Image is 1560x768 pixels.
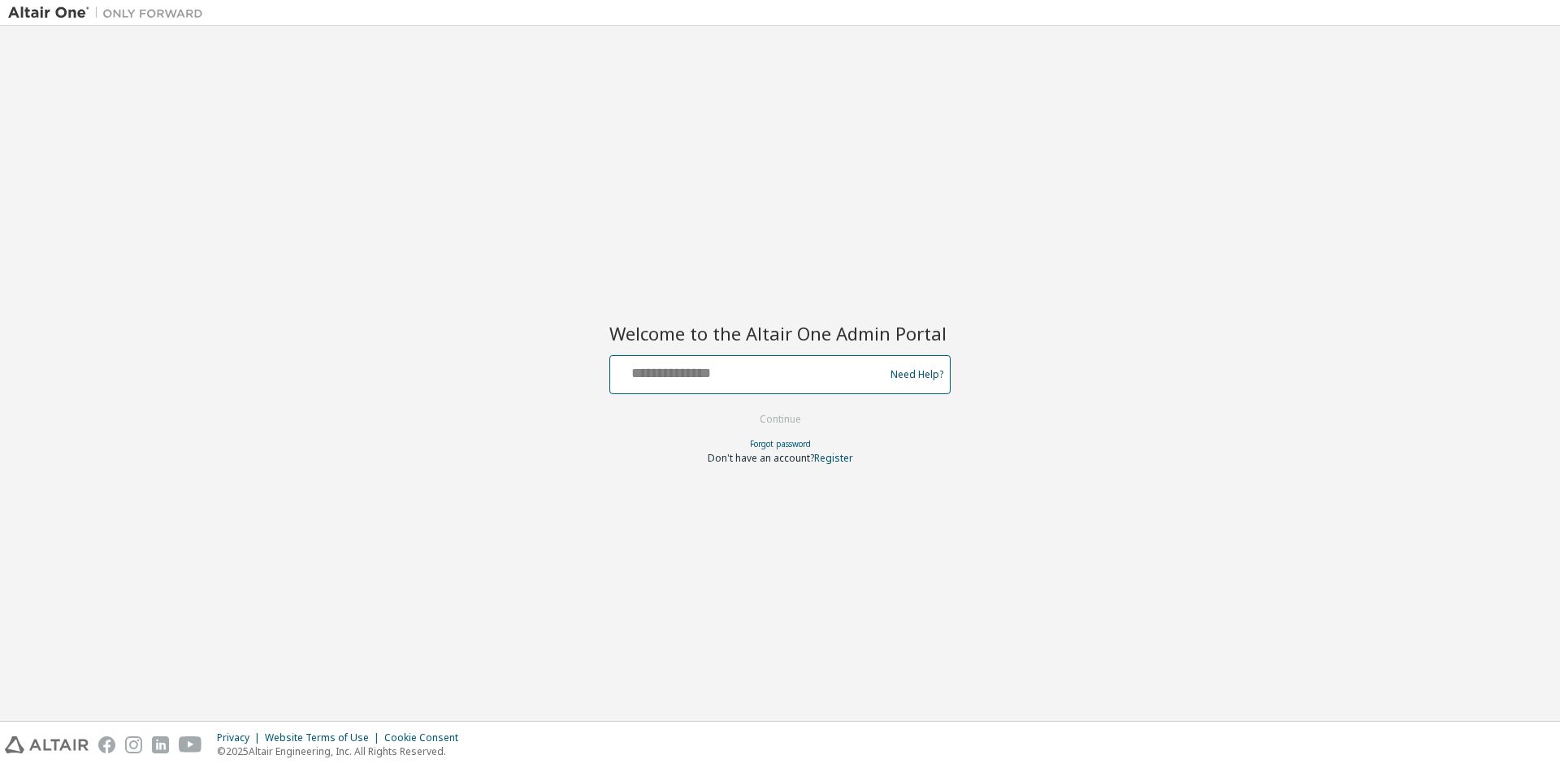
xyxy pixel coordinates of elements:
a: Register [814,451,853,465]
h2: Welcome to the Altair One Admin Portal [609,322,951,345]
img: youtube.svg [179,736,202,753]
span: Don't have an account? [708,451,814,465]
a: Need Help? [890,374,943,375]
div: Privacy [217,731,265,744]
p: © 2025 Altair Engineering, Inc. All Rights Reserved. [217,744,468,758]
img: facebook.svg [98,736,115,753]
img: instagram.svg [125,736,142,753]
img: linkedin.svg [152,736,169,753]
a: Forgot password [750,438,811,449]
img: Altair One [8,5,211,21]
div: Website Terms of Use [265,731,384,744]
img: altair_logo.svg [5,736,89,753]
div: Cookie Consent [384,731,468,744]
